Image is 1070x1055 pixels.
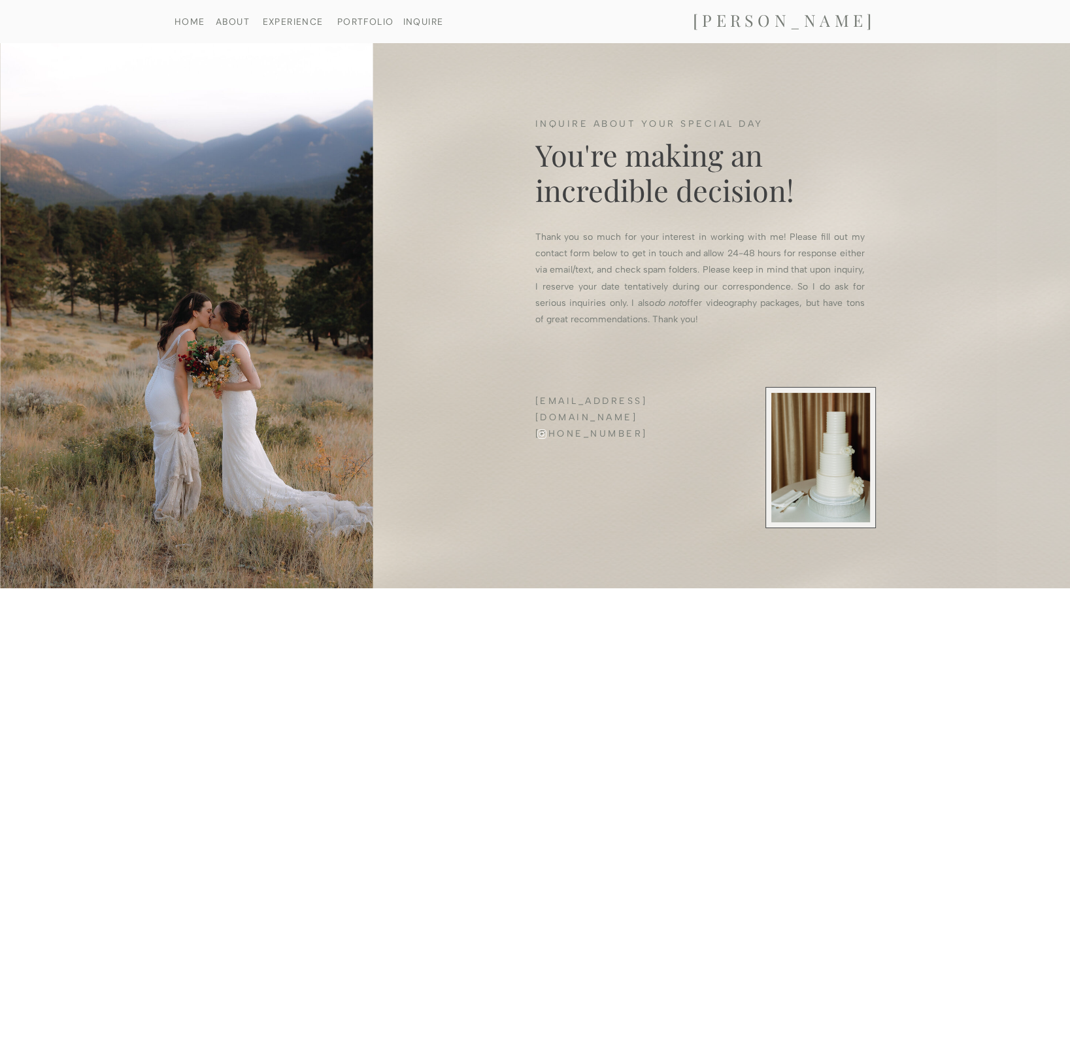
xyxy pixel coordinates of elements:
[535,116,765,129] h2: INQUIRE ABOUT YOUR SPECIAL DAY
[399,17,448,25] a: INQUIRE
[535,393,669,407] div: [EMAIL_ADDRESS][DOMAIN_NAME] [PHONE_NUMBER]
[535,229,865,339] p: Thank you so much for your interest in working with me! Please fill out my contact form below to ...
[654,297,682,309] i: do not
[535,137,865,210] h1: You're making an incredible decision!
[332,17,399,25] a: PORTFOLIO
[199,17,267,25] a: ABOUT
[156,17,224,25] a: HOME
[259,17,327,25] a: EXPERIENCE
[653,10,916,32] a: [PERSON_NAME]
